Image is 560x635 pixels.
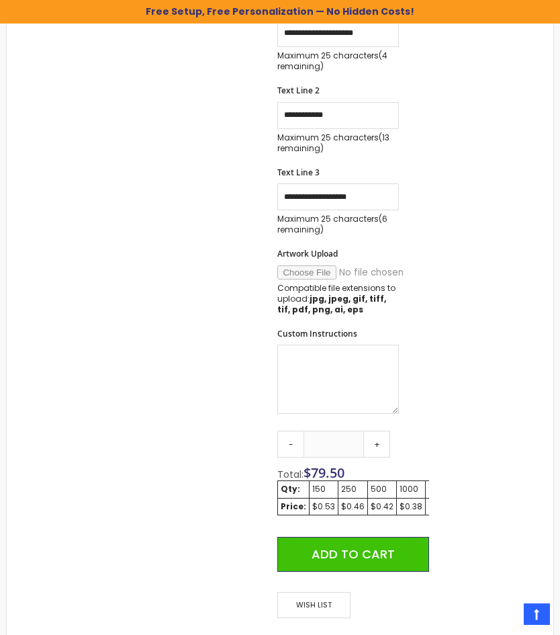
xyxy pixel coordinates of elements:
a: Wish List [277,592,353,618]
div: $0.38 [400,501,422,512]
p: Maximum 25 characters [277,50,398,72]
span: $ [304,464,344,482]
span: (13 remaining) [277,132,389,154]
span: Text Line 2 [277,85,320,96]
p: Maximum 25 characters [277,132,398,154]
a: + [363,431,390,458]
div: 150 [312,484,335,495]
div: 1000 [400,484,422,495]
a: Top [524,603,550,625]
span: (4 remaining) [277,50,387,72]
span: Add to Cart [312,546,395,562]
div: $0.46 [341,501,365,512]
strong: Price: [281,501,306,512]
span: (6 remaining) [277,213,387,235]
span: Wish List [277,592,351,618]
span: Custom Instructions [277,328,357,339]
strong: jpg, jpeg, gif, tiff, tif, pdf, png, ai, eps [277,293,386,315]
div: $0.42 [371,501,393,512]
span: 79.50 [311,464,344,482]
div: 250 [341,484,365,495]
span: Text Line 3 [277,167,320,178]
span: Total: [277,468,304,481]
div: 2500 [428,484,451,495]
div: $0.36 [428,501,451,512]
div: $0.53 [312,501,335,512]
strong: Qty: [281,483,300,495]
div: 500 [371,484,393,495]
p: Maximum 25 characters [277,214,398,235]
p: Compatible file extensions to upload: [277,283,398,316]
a: - [277,431,304,458]
span: Artwork Upload [277,248,338,259]
button: Add to Cart [277,537,428,572]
